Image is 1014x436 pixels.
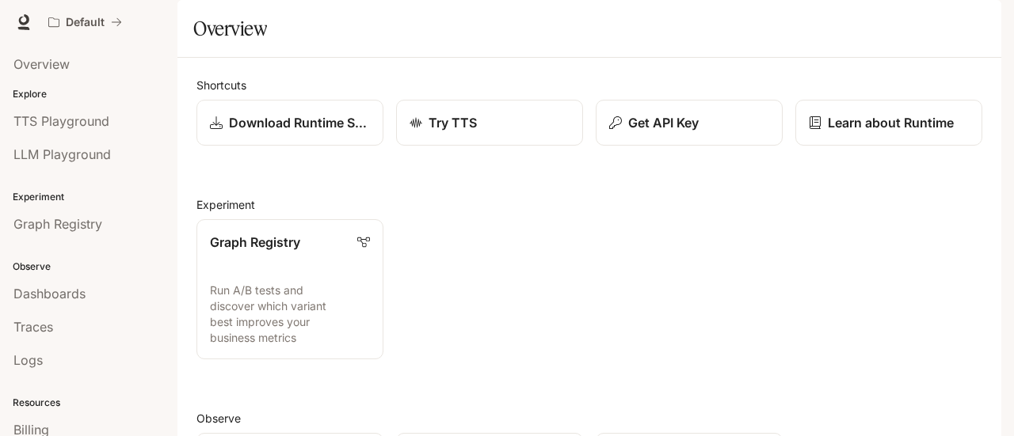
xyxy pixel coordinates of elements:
[628,113,699,132] p: Get API Key
[396,100,583,146] a: Try TTS
[66,16,105,29] p: Default
[795,100,982,146] a: Learn about Runtime
[196,410,982,427] h2: Observe
[193,13,267,44] h1: Overview
[210,282,370,346] p: Run A/B tests and discover which variant best improves your business metrics
[828,113,954,132] p: Learn about Runtime
[196,219,383,359] a: Graph RegistryRun A/B tests and discover which variant best improves your business metrics
[210,233,300,252] p: Graph Registry
[196,196,982,213] h2: Experiment
[429,113,477,132] p: Try TTS
[229,113,370,132] p: Download Runtime SDK
[41,6,129,38] button: All workspaces
[596,100,783,146] button: Get API Key
[196,100,383,146] a: Download Runtime SDK
[196,77,982,93] h2: Shortcuts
